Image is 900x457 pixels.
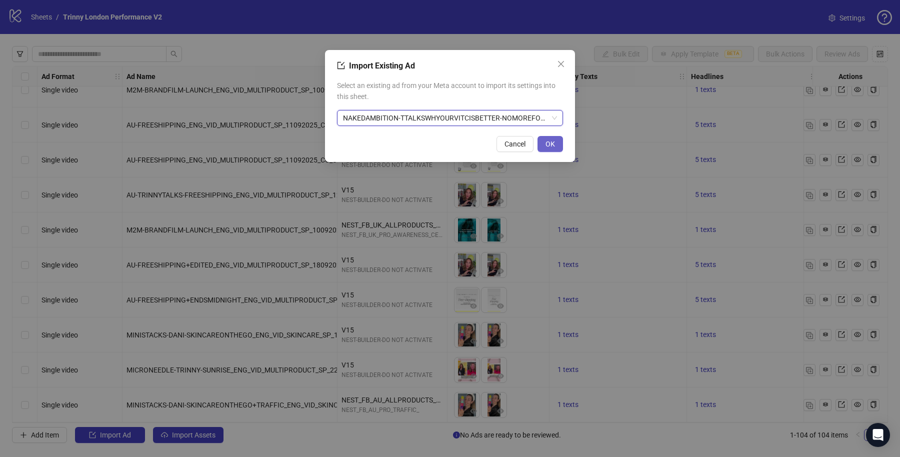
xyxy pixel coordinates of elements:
[337,80,563,102] span: Select an existing ad from your Meta account to import its settings into this sheet.
[349,61,415,70] span: Import Existing Ad
[537,136,563,152] button: OK
[866,423,890,447] div: Open Intercom Messenger
[557,60,565,68] span: close
[496,136,533,152] button: Cancel
[337,61,345,69] span: import
[504,140,525,148] span: Cancel
[553,56,569,72] button: Close
[545,140,555,148] span: OK
[343,110,557,125] span: NAKEDAMBITION-TTALKSWHYOURVITCISBETTER-NOMOREFOUNDATION_ENG_VID_SKINCARE_SP_06102025_CC_SC13_USP9...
